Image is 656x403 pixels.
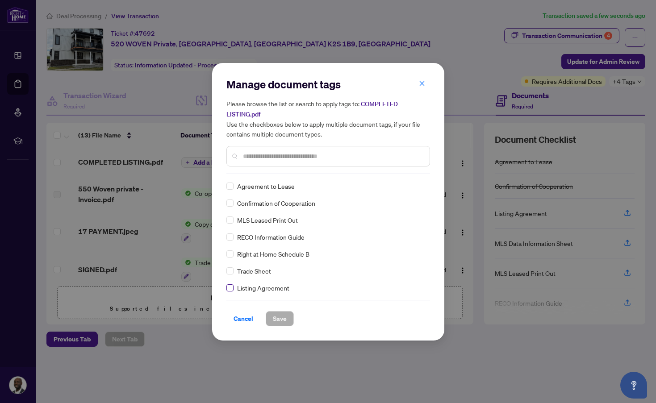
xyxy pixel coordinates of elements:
[419,80,425,87] span: close
[237,198,315,208] span: Confirmation of Cooperation
[226,99,430,139] h5: Please browse the list or search to apply tags to: Use the checkboxes below to apply multiple doc...
[226,100,398,118] span: COMPLETED LISTING.pdf
[234,312,253,326] span: Cancel
[266,311,294,326] button: Save
[226,311,260,326] button: Cancel
[620,372,647,399] button: Open asap
[237,232,305,242] span: RECO Information Guide
[237,215,298,225] span: MLS Leased Print Out
[237,283,289,293] span: Listing Agreement
[237,181,295,191] span: Agreement to Lease
[226,77,430,91] h2: Manage document tags
[237,249,309,259] span: Right at Home Schedule B
[237,266,271,276] span: Trade Sheet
